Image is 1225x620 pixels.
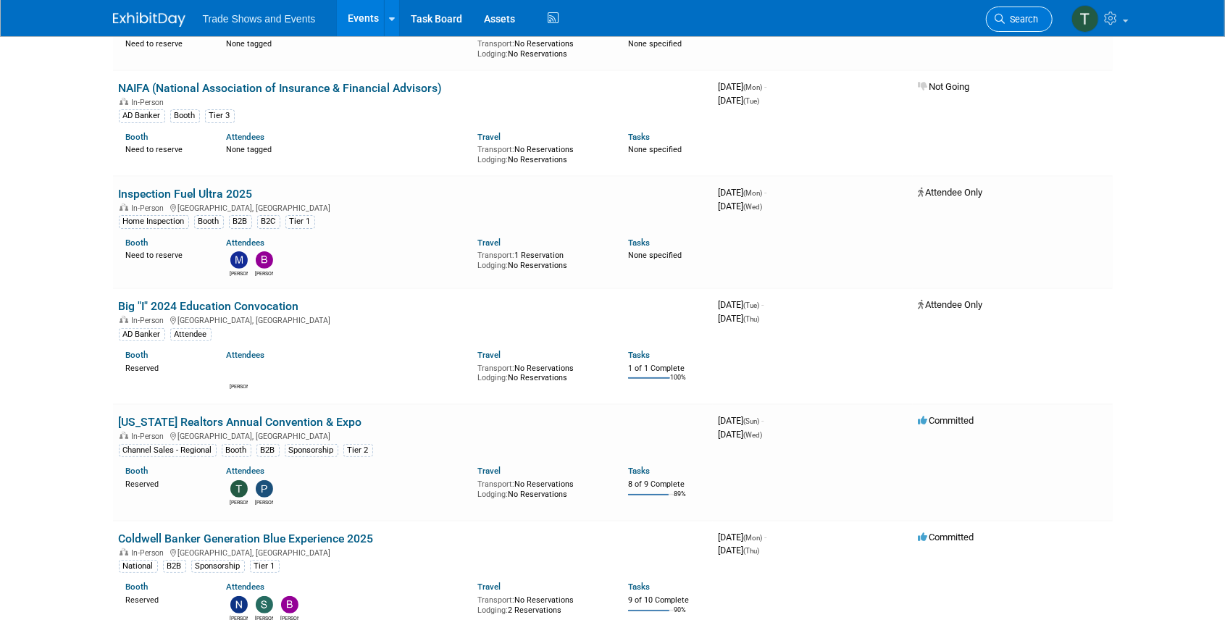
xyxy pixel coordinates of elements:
[719,187,767,198] span: [DATE]
[919,299,983,310] span: Attendee Only
[765,532,767,542] span: -
[226,582,264,592] a: Attendees
[120,548,128,556] img: In-Person Event
[1005,14,1039,25] span: Search
[719,545,760,556] span: [DATE]
[919,81,970,92] span: Not Going
[628,364,707,374] div: 1 of 1 Complete
[226,36,467,49] div: None tagged
[477,582,501,592] a: Travel
[126,361,205,374] div: Reserved
[132,204,169,213] span: In-Person
[744,97,760,105] span: (Tue)
[477,361,606,383] div: No Reservations No Reservations
[126,582,149,592] a: Booth
[226,142,467,155] div: None tagged
[126,132,149,142] a: Booth
[226,466,264,476] a: Attendees
[119,299,299,313] a: Big "I" 2024 Education Convocation
[222,444,251,457] div: Booth
[120,316,128,323] img: In-Person Event
[126,592,205,606] div: Reserved
[120,98,128,105] img: In-Person Event
[744,431,763,439] span: (Wed)
[119,430,707,441] div: [GEOGRAPHIC_DATA], [GEOGRAPHIC_DATA]
[255,498,273,506] div: Peter Hannun
[744,301,760,309] span: (Tue)
[226,350,264,360] a: Attendees
[230,382,248,390] div: Nick McCoy
[477,466,501,476] a: Travel
[230,251,248,269] img: Michael Cardillo
[256,251,273,269] img: Bobby DeSpain
[257,215,280,228] div: B2C
[628,350,650,360] a: Tasks
[170,328,212,341] div: Attendee
[203,13,316,25] span: Trade Shows and Events
[132,98,169,107] span: In-Person
[119,328,165,341] div: AD Banker
[765,81,767,92] span: -
[477,36,606,59] div: No Reservations No Reservations
[477,251,514,260] span: Transport:
[765,187,767,198] span: -
[119,532,374,545] a: Coldwell Banker Generation Blue Experience 2025
[477,479,514,489] span: Transport:
[477,132,501,142] a: Travel
[119,444,217,457] div: Channel Sales - Regional
[477,477,606,499] div: No Reservations No Reservations
[126,36,205,49] div: Need to reserve
[255,269,273,277] div: Bobby DeSpain
[719,95,760,106] span: [DATE]
[226,238,264,248] a: Attendees
[230,480,248,498] img: Thomas Horrell
[126,142,205,155] div: Need to reserve
[132,432,169,441] span: In-Person
[126,238,149,248] a: Booth
[132,316,169,325] span: In-Person
[719,415,764,426] span: [DATE]
[119,560,158,573] div: National
[477,606,508,615] span: Lodging:
[256,596,273,613] img: Simona Daneshfar
[132,548,169,558] span: In-Person
[477,373,508,382] span: Lodging:
[163,560,186,573] div: B2B
[119,109,165,122] div: AD Banker
[477,490,508,499] span: Lodging:
[126,477,205,490] div: Reserved
[628,132,650,142] a: Tasks
[674,490,686,510] td: 89%
[194,215,224,228] div: Booth
[250,560,280,573] div: Tier 1
[628,582,650,592] a: Tasks
[477,261,508,270] span: Lodging:
[230,596,248,613] img: Nate McCombs
[919,415,974,426] span: Committed
[919,187,983,198] span: Attendee Only
[126,466,149,476] a: Booth
[719,429,763,440] span: [DATE]
[628,39,682,49] span: None specified
[226,132,264,142] a: Attendees
[477,595,514,605] span: Transport:
[205,109,235,122] div: Tier 3
[285,444,338,457] div: Sponsorship
[628,595,707,606] div: 9 of 10 Complete
[477,364,514,373] span: Transport:
[628,479,707,490] div: 8 of 9 Complete
[230,498,248,506] div: Thomas Horrell
[477,49,508,59] span: Lodging:
[119,187,253,201] a: Inspection Fuel Ultra 2025
[744,203,763,211] span: (Wed)
[281,596,298,613] img: Bobby DeSpain
[230,364,248,382] img: Nick McCoy
[744,83,763,91] span: (Mon)
[744,417,760,425] span: (Sun)
[256,444,280,457] div: B2B
[719,299,764,310] span: [DATE]
[744,534,763,542] span: (Mon)
[719,313,760,324] span: [DATE]
[762,415,764,426] span: -
[762,299,764,310] span: -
